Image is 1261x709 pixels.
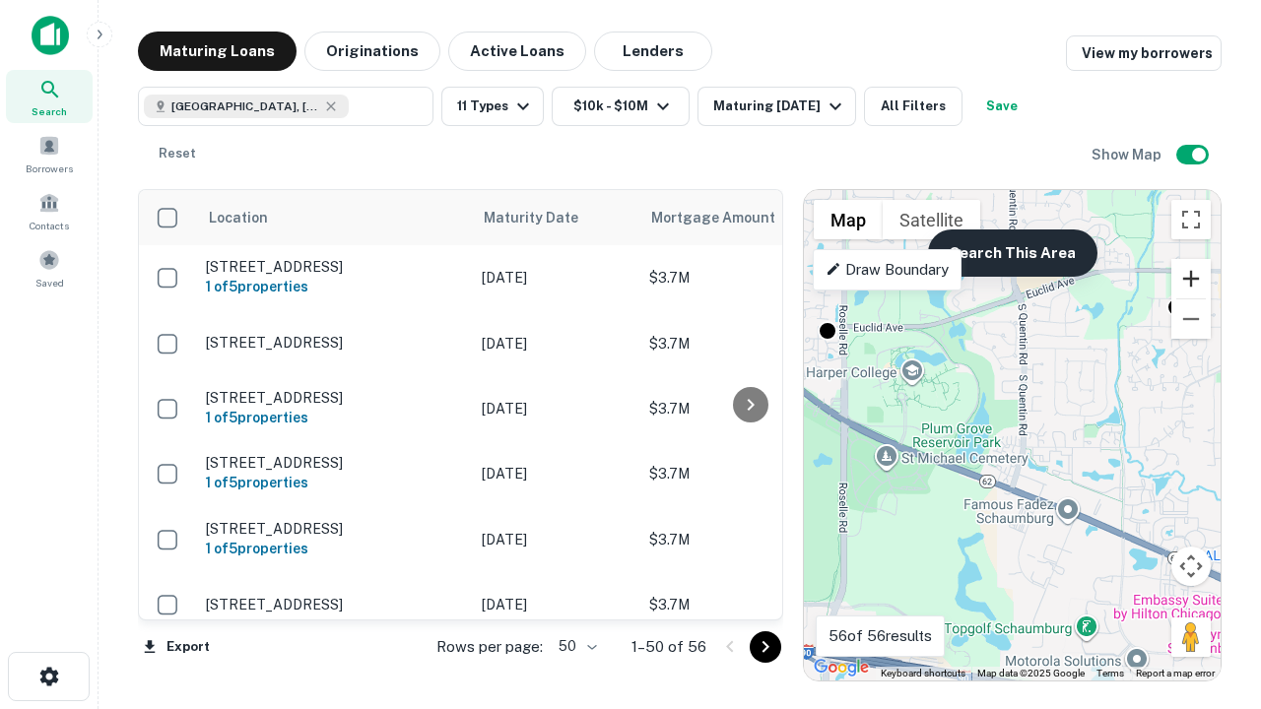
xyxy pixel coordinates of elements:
[649,333,846,354] p: $3.7M
[881,667,965,680] button: Keyboard shortcuts
[594,32,712,71] button: Lenders
[206,389,462,407] p: [STREET_ADDRESS]
[814,200,883,239] button: Show street map
[551,632,600,661] div: 50
[448,32,586,71] button: Active Loans
[1096,668,1124,678] a: Terms (opens in new tab)
[829,624,932,648] p: 56 of 56 results
[809,655,874,680] img: Google
[697,87,856,126] button: Maturing [DATE]
[482,333,630,354] p: [DATE]
[6,241,93,294] a: Saved
[482,267,630,289] p: [DATE]
[6,127,93,180] a: Borrowers
[1136,668,1215,678] a: Report a map error
[138,32,297,71] button: Maturing Loans
[977,668,1085,678] span: Map data ©2025 Google
[826,258,949,282] p: Draw Boundary
[206,276,462,297] h6: 1 of 5 properties
[206,334,462,352] p: [STREET_ADDRESS]
[1162,551,1261,646] iframe: Chat Widget
[864,87,962,126] button: All Filters
[649,398,846,419] p: $3.7M
[809,655,874,680] a: Open this area in Google Maps (opens a new window)
[304,32,440,71] button: Originations
[6,184,93,237] a: Contacts
[651,206,801,229] span: Mortgage Amount
[552,87,690,126] button: $10k - $10M
[649,463,846,484] p: $3.7M
[482,594,630,615] p: [DATE]
[35,275,64,290] span: Saved
[484,206,604,229] span: Maturity Date
[750,631,781,663] button: Go to next page
[970,87,1033,126] button: Save your search to get updates of matches that match your search criteria.
[196,190,472,245] th: Location
[436,635,543,659] p: Rows per page:
[482,463,630,484] p: [DATE]
[6,70,93,123] a: Search
[26,161,73,176] span: Borrowers
[206,258,462,276] p: [STREET_ADDRESS]
[883,200,980,239] button: Show satellite imagery
[649,529,846,550] p: $3.7M
[1171,299,1211,339] button: Zoom out
[138,632,215,662] button: Export
[639,190,856,245] th: Mortgage Amount
[146,134,209,173] button: Reset
[928,229,1097,277] button: Search This Area
[649,267,846,289] p: $3.7M
[482,398,630,419] p: [DATE]
[32,103,67,119] span: Search
[804,190,1221,680] div: 0 0
[208,206,268,229] span: Location
[1171,259,1211,298] button: Zoom in
[206,472,462,493] h6: 1 of 5 properties
[206,520,462,538] p: [STREET_ADDRESS]
[206,596,462,613] p: [STREET_ADDRESS]
[206,407,462,428] h6: 1 of 5 properties
[30,218,69,233] span: Contacts
[441,87,544,126] button: 11 Types
[631,635,706,659] p: 1–50 of 56
[32,16,69,55] img: capitalize-icon.png
[206,454,462,472] p: [STREET_ADDRESS]
[1092,144,1164,165] h6: Show Map
[472,190,639,245] th: Maturity Date
[1171,200,1211,239] button: Toggle fullscreen view
[649,594,846,615] p: $3.7M
[1066,35,1222,71] a: View my borrowers
[482,529,630,550] p: [DATE]
[713,95,847,118] div: Maturing [DATE]
[206,538,462,559] h6: 1 of 5 properties
[171,97,319,115] span: [GEOGRAPHIC_DATA], [GEOGRAPHIC_DATA]
[1171,547,1211,586] button: Map camera controls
